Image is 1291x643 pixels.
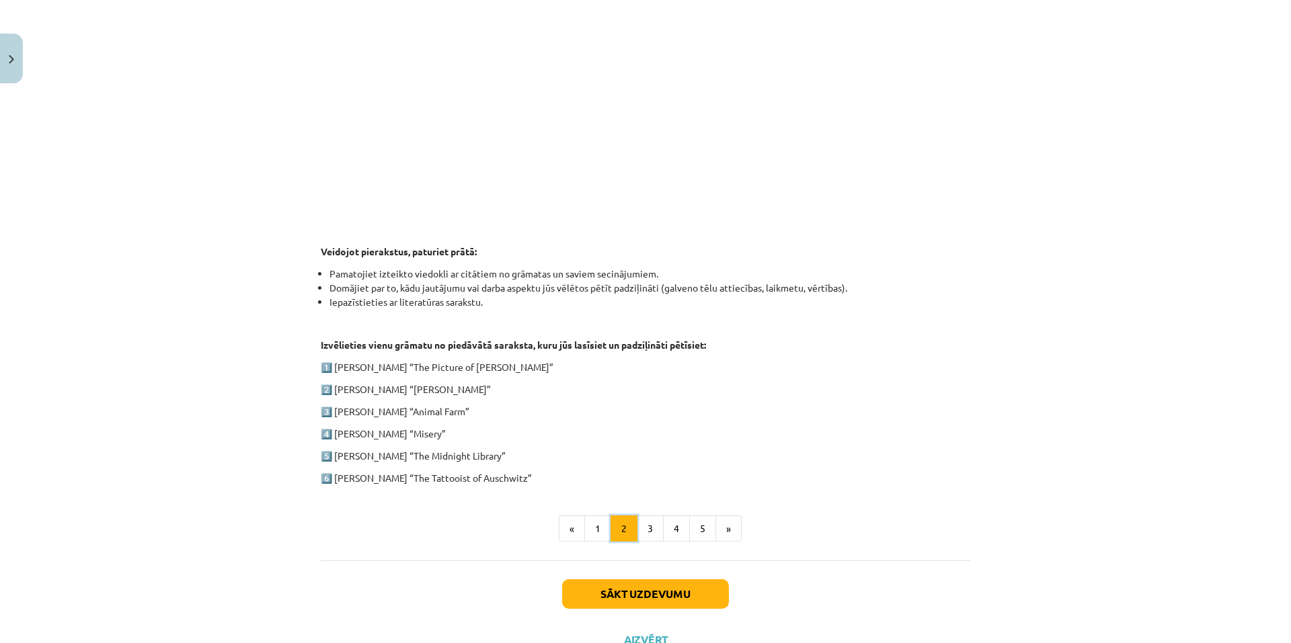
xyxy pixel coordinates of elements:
[584,515,611,542] button: 1
[689,515,716,542] button: 5
[321,515,970,542] nav: Page navigation example
[562,579,729,609] button: Sākt uzdevumu
[715,515,742,542] button: »
[321,245,477,257] strong: Veidojot pierakstus, paturiet prātā:
[321,404,970,419] p: 3️⃣ [PERSON_NAME] “Animal Farm”
[9,55,14,64] img: icon-close-lesson-0947bae3869378f0d4975bcd49f059093ad1ed9edebbc8119c70593378902aed.svg
[329,267,970,281] li: Pamatojiet izteikto viedokli ar citātiem no grāmatas un saviem secinājumiem.
[329,295,970,309] li: Iepazīstieties ar literatūras sarakstu.
[321,427,970,441] p: 4️⃣ [PERSON_NAME] “Misery”
[321,471,970,485] p: 6️⃣ [PERSON_NAME] “The Tattooist of Auschwitz”
[321,382,970,396] p: 2️⃣ [PERSON_NAME] “[PERSON_NAME]”
[611,515,637,542] button: 2
[321,339,706,351] strong: Izvēlieties vienu grāmatu no piedāvātā saraksta, kuru jūs lasīsiet un padziļināti pētīsiet:
[329,281,970,295] li: Domājiet par to, kādu jautājumu vai darba aspektu jūs vēlētos pētīt padziļināti (galveno tēlu att...
[321,360,970,374] p: 1️⃣ [PERSON_NAME] “The Picture of [PERSON_NAME]”
[663,515,690,542] button: 4
[637,515,664,542] button: 3
[559,515,585,542] button: «
[321,449,970,463] p: 5️⃣ [PERSON_NAME] “The Midnight Library”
